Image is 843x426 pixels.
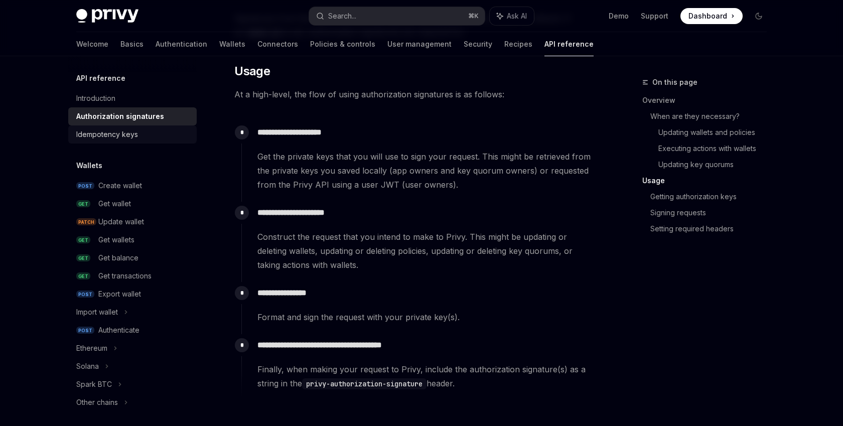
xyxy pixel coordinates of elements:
[76,200,90,208] span: GET
[234,63,270,79] span: Usage
[658,140,775,157] a: Executing actions with wallets
[76,32,108,56] a: Welcome
[76,378,112,390] div: Spark BTC
[310,32,375,56] a: Policies & controls
[642,173,775,189] a: Usage
[76,92,115,104] div: Introduction
[68,107,197,125] a: Authorization signatures
[98,216,144,228] div: Update wallet
[504,32,532,56] a: Recipes
[257,310,596,324] div: Format and sign the request with your private key(s).
[68,249,197,267] a: GETGet balance
[609,11,629,21] a: Demo
[309,7,485,25] button: Search...⌘K
[642,92,775,108] a: Overview
[650,108,775,124] a: When are they necessary?
[68,195,197,213] a: GETGet wallet
[68,321,197,339] a: POSTAuthenticate
[234,87,596,101] span: At a high-level, the flow of using authorization signatures is as follows:
[68,285,197,303] a: POSTExport wallet
[751,8,767,24] button: Toggle dark mode
[468,12,479,20] span: ⌘ K
[76,9,138,23] img: dark logo
[257,362,596,390] span: Finally, when making your request to Privy, include the authorization signature(s) as a string in...
[257,32,298,56] a: Connectors
[76,396,118,408] div: Other chains
[219,32,245,56] a: Wallets
[68,89,197,107] a: Introduction
[98,252,138,264] div: Get balance
[98,288,141,300] div: Export wallet
[76,160,102,172] h5: Wallets
[652,76,697,88] span: On this page
[120,32,144,56] a: Basics
[302,378,427,389] code: privy-authorization-signature
[76,72,125,84] h5: API reference
[76,291,94,298] span: POST
[98,234,134,246] div: Get wallets
[650,221,775,237] a: Setting required headers
[76,272,90,280] span: GET
[76,360,99,372] div: Solana
[650,205,775,221] a: Signing requests
[490,7,534,25] button: Ask AI
[257,230,596,272] span: Construct the request that you intend to make to Privy. This might be updating or deleting wallet...
[257,150,596,192] span: Get the private keys that you will use to sign your request. This might be retrieved from the pri...
[98,270,152,282] div: Get transactions
[68,267,197,285] a: GETGet transactions
[98,324,139,336] div: Authenticate
[76,110,164,122] div: Authorization signatures
[544,32,594,56] a: API reference
[76,218,96,226] span: PATCH
[76,254,90,262] span: GET
[658,124,775,140] a: Updating wallets and policies
[98,180,142,192] div: Create wallet
[507,11,527,21] span: Ask AI
[650,189,775,205] a: Getting authorization keys
[68,177,197,195] a: POSTCreate wallet
[156,32,207,56] a: Authentication
[658,157,775,173] a: Updating key quorums
[464,32,492,56] a: Security
[68,231,197,249] a: GETGet wallets
[76,327,94,334] span: POST
[641,11,668,21] a: Support
[680,8,743,24] a: Dashboard
[688,11,727,21] span: Dashboard
[76,182,94,190] span: POST
[76,236,90,244] span: GET
[387,32,452,56] a: User management
[76,306,118,318] div: Import wallet
[328,10,356,22] div: Search...
[68,213,197,231] a: PATCHUpdate wallet
[76,342,107,354] div: Ethereum
[68,125,197,144] a: Idempotency keys
[76,128,138,140] div: Idempotency keys
[98,198,131,210] div: Get wallet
